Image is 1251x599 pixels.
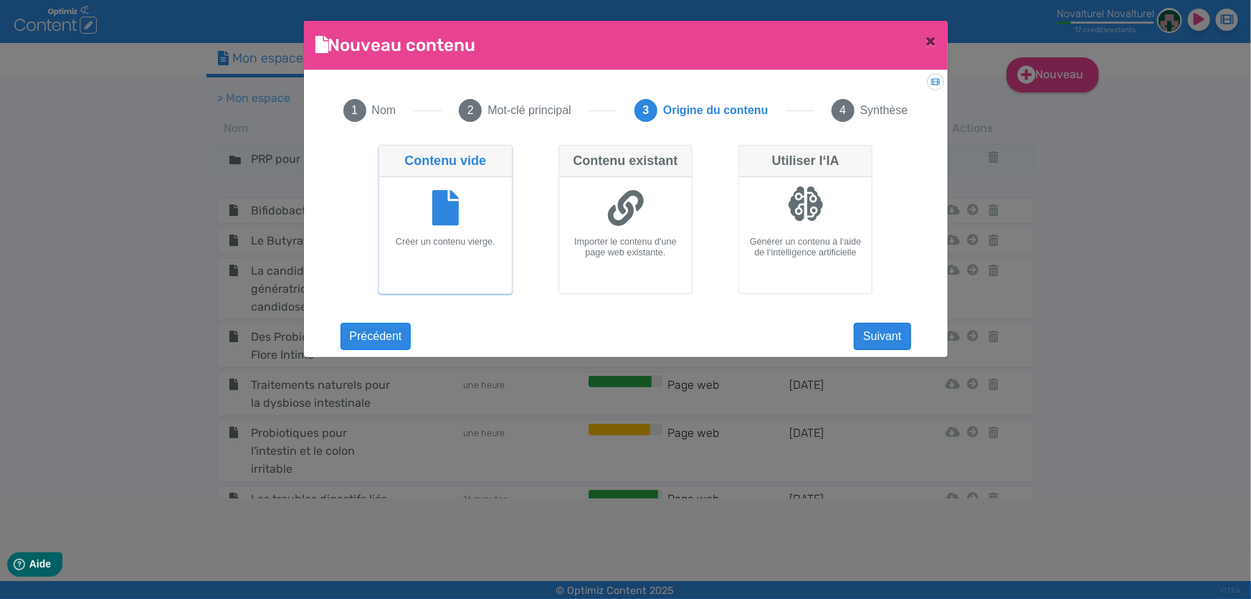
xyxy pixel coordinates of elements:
[379,146,512,177] div: Contenu vide
[372,102,396,119] span: Nom
[832,99,855,122] span: 4
[926,31,936,51] span: ×
[385,237,506,247] h6: Créer un contenu vierge.
[343,99,366,122] span: 1
[745,237,866,258] h6: Générer un contenu à l‘aide de l‘intelligence artificielle
[617,82,786,139] button: 3Origine du contenu
[341,323,412,350] button: Précédent
[487,102,571,119] span: Mot-clé principal
[854,323,910,350] button: Suivant
[634,99,657,122] span: 3
[663,102,769,119] span: Origine du contenu
[326,82,414,139] button: 1Nom
[559,146,692,177] div: Contenu existant
[814,82,926,139] button: 4Synthèse
[315,32,476,58] h4: Nouveau contenu
[739,146,872,177] div: Utiliser l‘IA
[459,99,482,122] span: 2
[442,82,588,139] button: 2Mot-clé principal
[860,102,908,119] span: Synthèse
[565,237,686,258] h6: Importer le contenu d'une page web existante.
[915,21,948,61] button: Close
